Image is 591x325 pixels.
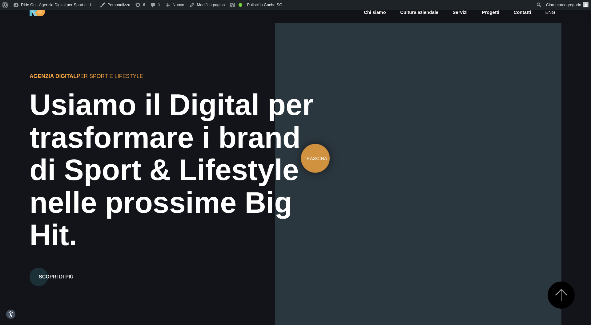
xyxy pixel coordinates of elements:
div: Buona [239,3,242,7]
div: Usiamo il Digital per [30,88,323,121]
a: Chi siamo [363,9,387,16]
a: Servizi [452,9,468,16]
div: per Sport e Lifestyle [30,72,251,80]
a: eng [545,9,556,16]
div: trasformare i brand [30,121,323,154]
div: Hit. [30,219,323,251]
a: Contatti [513,9,532,16]
img: Ride On Agency [30,6,45,16]
div: nelle prossime Big [30,186,323,219]
a: Cultura aziendale [400,9,439,16]
span: marcogregorin [555,2,581,7]
button: Scopri di più [30,268,83,286]
span: Agenzia Digital [30,73,77,79]
a: Progetti [481,9,500,16]
a: Scopri di più [30,260,83,286]
div: di Sport & Lifestyle [30,154,323,186]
